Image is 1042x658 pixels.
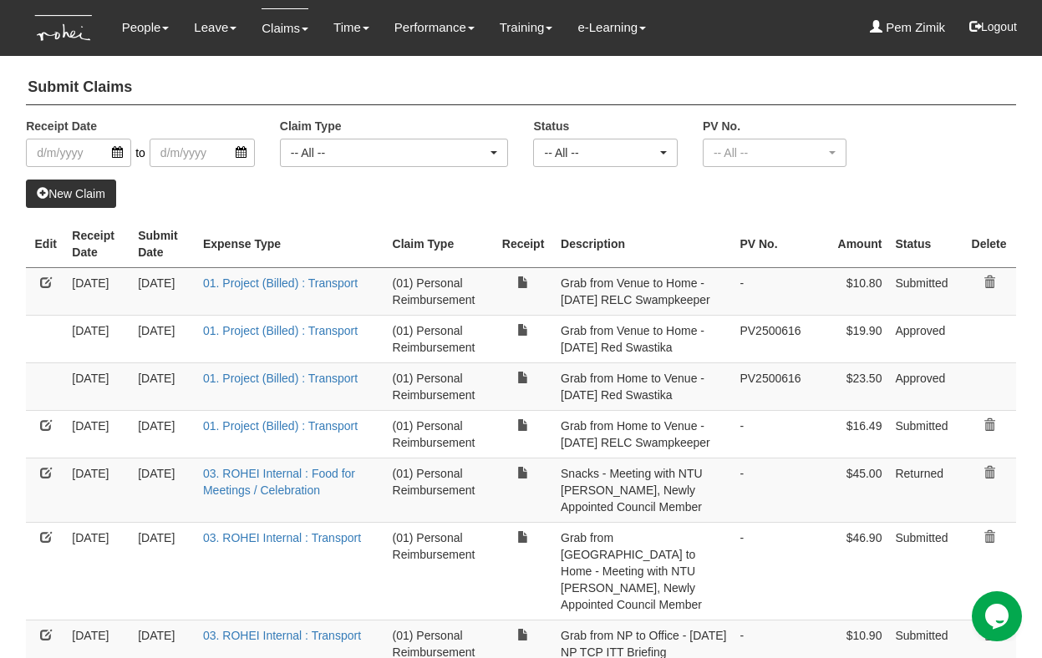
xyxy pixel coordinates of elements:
[714,144,826,161] div: -- All --
[65,267,131,315] td: [DATE]
[554,410,733,458] td: Grab from Home to Venue - [DATE] RELC Swampkeeper
[262,8,308,48] a: Claims
[131,458,196,522] td: [DATE]
[131,315,196,362] td: [DATE]
[26,180,116,208] a: New Claim
[554,458,733,522] td: Snacks - Meeting with NTU [PERSON_NAME], Newly Appointed Council Member
[888,522,962,620] td: Submitted
[703,139,846,167] button: -- All --
[733,362,816,410] td: PV2500616
[972,591,1025,641] iframe: chat widget
[386,410,493,458] td: (01) Personal Reimbursement
[554,522,733,620] td: Grab from [GEOGRAPHIC_DATA] to Home - Meeting with NTU [PERSON_NAME], Newly Appointed Council Member
[394,8,475,47] a: Performance
[870,8,945,47] a: Pem Zimik
[65,315,131,362] td: [DATE]
[888,410,962,458] td: Submitted
[386,315,493,362] td: (01) Personal Reimbursement
[194,8,236,47] a: Leave
[291,144,488,161] div: -- All --
[203,419,358,433] a: 01. Project (Billed) : Transport
[888,458,962,522] td: Returned
[203,467,355,497] a: 03. ROHEI Internal : Food for Meetings / Celebration
[131,522,196,620] td: [DATE]
[203,324,358,337] a: 01. Project (Billed) : Transport
[386,220,493,268] th: Claim Type : activate to sort column ascending
[26,71,1016,105] h4: Submit Claims
[554,315,733,362] td: Grab from Venue to Home - [DATE] Red Swastika
[554,220,733,268] th: Description : activate to sort column ascending
[888,315,962,362] td: Approved
[816,220,888,268] th: Amount : activate to sort column ascending
[958,7,1029,47] button: Logout
[26,220,65,268] th: Edit
[733,220,816,268] th: PV No. : activate to sort column ascending
[131,220,196,268] th: Submit Date : activate to sort column ascending
[131,267,196,315] td: [DATE]
[386,522,493,620] td: (01) Personal Reimbursement
[26,118,97,134] label: Receipt Date
[386,362,493,410] td: (01) Personal Reimbursement
[733,458,816,522] td: -
[962,220,1016,268] th: Delete
[554,267,733,315] td: Grab from Venue to Home - [DATE] RELC Swampkeeper
[816,410,888,458] td: $16.49
[577,8,646,47] a: e-Learning
[703,118,740,134] label: PV No.
[65,458,131,522] td: [DATE]
[280,118,342,134] label: Claim Type
[65,220,131,268] th: Receipt Date : activate to sort column ascending
[65,410,131,458] td: [DATE]
[816,362,888,410] td: $23.50
[733,315,816,362] td: PV2500616
[733,267,816,315] td: -
[816,267,888,315] td: $10.80
[554,362,733,410] td: Grab from Home to Venue - [DATE] Red Swastika
[122,8,170,47] a: People
[888,220,962,268] th: Status : activate to sort column ascending
[196,220,386,268] th: Expense Type : activate to sort column ascending
[533,118,569,134] label: Status
[131,139,150,167] span: to
[203,531,361,544] a: 03. ROHEI Internal : Transport
[733,522,816,620] td: -
[65,522,131,620] td: [DATE]
[203,276,358,290] a: 01. Project (Billed) : Transport
[280,139,509,167] button: -- All --
[733,410,816,458] td: -
[816,522,888,620] td: $46.90
[533,139,677,167] button: -- All --
[333,8,369,47] a: Time
[816,458,888,522] td: $45.00
[888,362,962,410] td: Approved
[386,267,493,315] td: (01) Personal Reimbursement
[500,8,553,47] a: Training
[131,410,196,458] td: [DATE]
[888,267,962,315] td: Submitted
[544,144,656,161] div: -- All --
[203,372,358,385] a: 01. Project (Billed) : Transport
[203,629,361,642] a: 03. ROHEI Internal : Transport
[131,362,196,410] td: [DATE]
[150,139,255,167] input: d/m/yyyy
[386,458,493,522] td: (01) Personal Reimbursement
[65,362,131,410] td: [DATE]
[26,139,131,167] input: d/m/yyyy
[492,220,554,268] th: Receipt
[816,315,888,362] td: $19.90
